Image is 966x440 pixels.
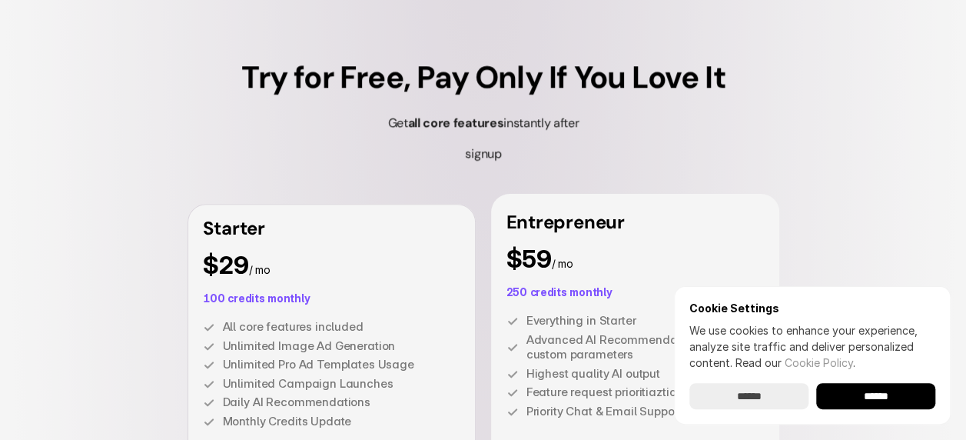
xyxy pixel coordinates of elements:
span: $29 [203,250,249,280]
p: Monthly Credits Update [223,414,460,429]
h5: Get instantly after signup [369,108,598,169]
p: 250 credits monthly [506,287,764,298]
p: Daily AI Recommendations [223,395,460,410]
p: We use cookies to enhance your experience, analyze site traffic and deliver personalized content. [689,322,935,371]
span: / mo [249,263,271,276]
p: Unlimited Pro Ad Templates Usage [223,357,460,372]
p: Unlimited Image Ad Generation [223,338,460,354]
p: All core features included [223,319,460,335]
h6: Cookie Settings [689,302,935,315]
p: Unlimited Campaign Launches [223,376,460,392]
p: Starter [203,219,460,238]
p: Entrepreneur [506,213,764,232]
span: / mo [552,257,573,270]
span: Read our . [735,356,855,369]
span: all core features [407,115,503,131]
span: $59 [506,244,552,274]
p: Highest quality AI output [526,366,764,382]
a: Cookie Policy [785,356,853,369]
h5: Try for Free, Pay Only If You Love It [241,62,725,92]
p: 100 credits monthly [203,293,460,304]
p: Advanced AI Recommendations with custom parameters [526,332,764,362]
p: Everything in Starter [526,313,764,328]
p: Feature request prioritiaztion [526,385,764,400]
p: Priority Chat & Email Support [526,404,764,419]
